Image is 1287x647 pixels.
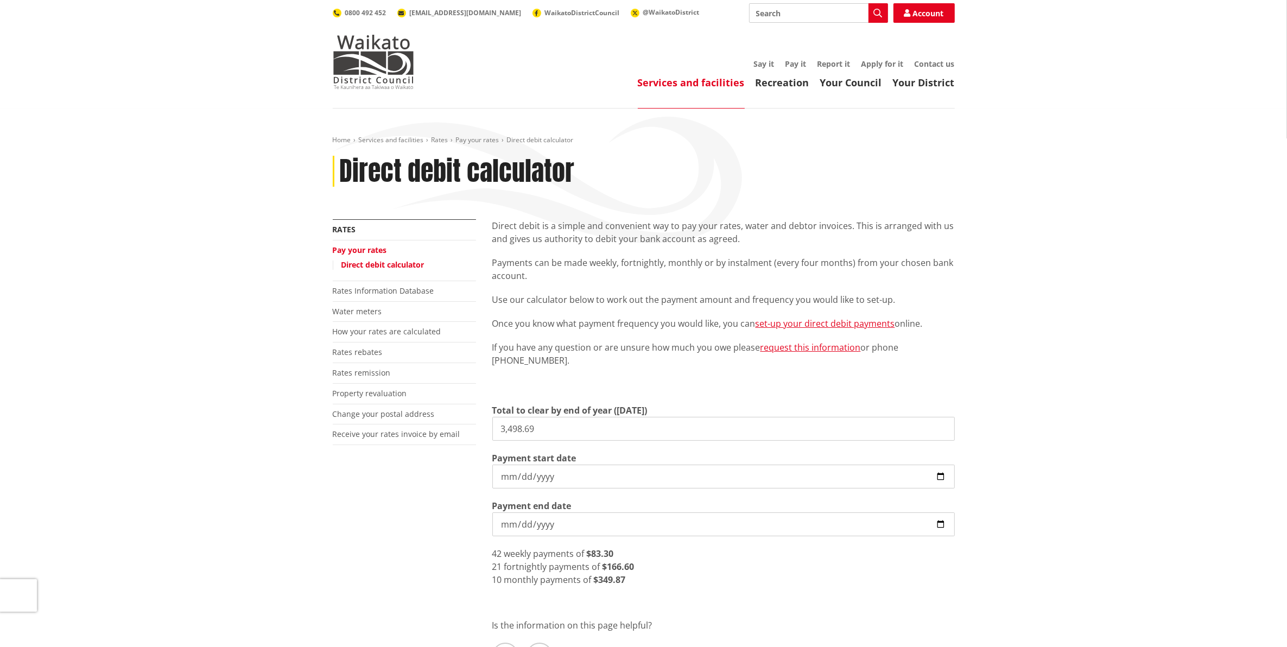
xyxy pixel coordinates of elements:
a: Water meters [333,306,382,316]
a: Apply for it [861,59,904,69]
span: WaikatoDistrictCouncil [545,8,620,17]
p: Direct debit is a simple and convenient way to pay your rates, water and debtor invoices. This is... [492,219,955,245]
a: 0800 492 452 [333,8,386,17]
a: request this information [760,341,861,353]
a: Home [333,135,351,144]
a: Services and facilities [359,135,424,144]
strong: $83.30 [587,548,614,560]
a: Property revaluation [333,388,407,398]
span: 42 [492,548,502,560]
span: @WaikatoDistrict [643,8,700,17]
a: Your District [893,76,955,89]
a: How your rates are calculated [333,326,441,337]
span: 10 [492,574,502,586]
a: @WaikatoDistrict [631,8,700,17]
iframe: Messenger Launcher [1237,601,1276,640]
span: weekly payments of [504,548,585,560]
strong: $349.87 [594,574,626,586]
span: Direct debit calculator [507,135,574,144]
a: Change your postal address [333,409,435,419]
a: Services and facilities [638,76,745,89]
p: Use our calculator below to work out the payment amount and frequency you would like to set-up. [492,293,955,306]
a: Pay your rates [333,245,387,255]
a: Report it [817,59,851,69]
a: Rates rebates [333,347,383,357]
a: WaikatoDistrictCouncil [532,8,620,17]
a: Your Council [820,76,882,89]
label: Payment start date [492,452,576,465]
span: fortnightly payments of [504,561,600,573]
a: Receive your rates invoice by email [333,429,460,439]
label: Total to clear by end of year ([DATE]) [492,404,648,417]
a: Rates [432,135,448,144]
span: [EMAIL_ADDRESS][DOMAIN_NAME] [410,8,522,17]
a: Direct debit calculator [341,259,424,270]
a: Say it [754,59,775,69]
a: [EMAIL_ADDRESS][DOMAIN_NAME] [397,8,522,17]
input: Search input [749,3,888,23]
strong: $166.60 [603,561,635,573]
span: 21 [492,561,502,573]
a: Rates [333,224,356,234]
a: Account [893,3,955,23]
img: Waikato District Council - Te Kaunihera aa Takiwaa o Waikato [333,35,414,89]
a: Rates remission [333,367,391,378]
a: Recreation [756,76,809,89]
p: Is the information on this page helpful? [492,619,955,632]
p: Once you know what payment frequency you would like, you can online. [492,317,955,330]
h1: Direct debit calculator [340,156,575,187]
a: Pay it [785,59,807,69]
span: monthly payments of [504,574,592,586]
a: Pay your rates [456,135,499,144]
p: If you have any question or are unsure how much you owe please or phone [PHONE_NUMBER]. [492,341,955,367]
p: Payments can be made weekly, fortnightly, monthly or by instalment (every four months) from your ... [492,256,955,282]
nav: breadcrumb [333,136,955,145]
a: Contact us [915,59,955,69]
span: 0800 492 452 [345,8,386,17]
label: Payment end date [492,499,572,512]
a: Rates Information Database [333,286,434,296]
a: set-up your direct debit payments [756,318,895,329]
